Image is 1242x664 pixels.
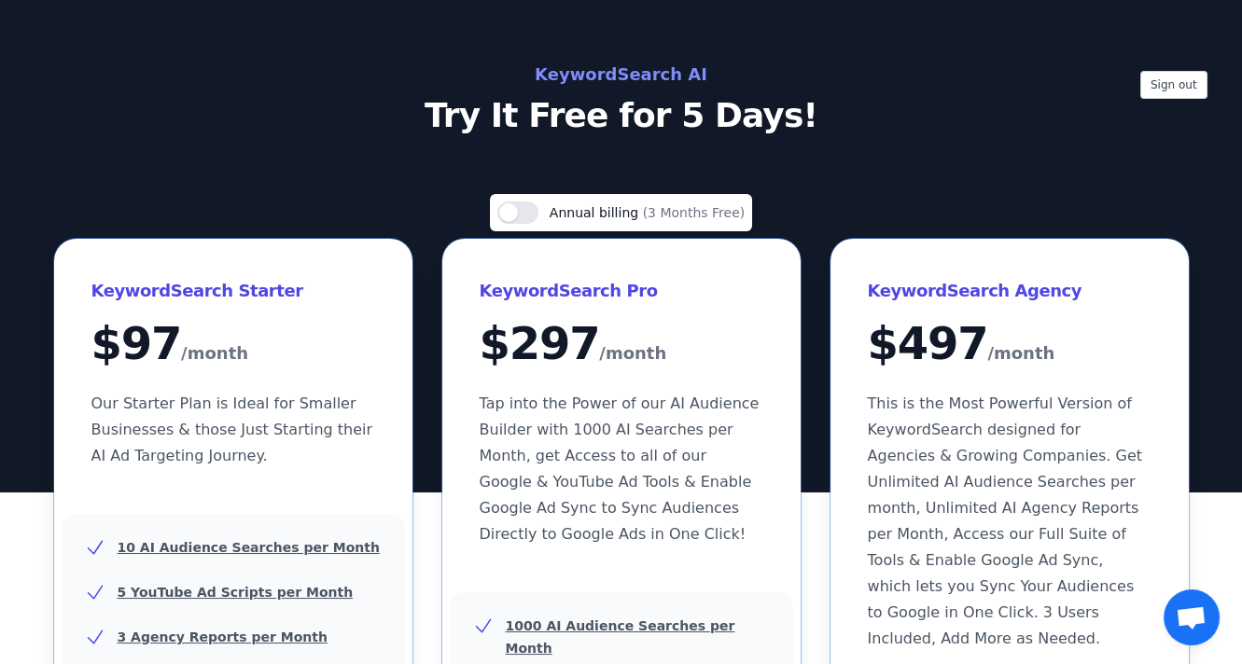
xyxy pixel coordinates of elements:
[868,276,1151,306] h3: KeywordSearch Agency
[506,618,735,656] u: 1000 AI Audience Searches per Month
[181,339,248,368] span: /month
[643,205,746,220] span: (3 Months Free)
[987,339,1054,368] span: /month
[1140,71,1207,99] button: Sign out
[868,394,1142,647] span: This is the Most Powerful Version of KeywordSearch designed for Agencies & Growing Companies. Get...
[91,276,375,306] h3: KeywordSearch Starter
[203,60,1040,90] h2: KeywordSearch AI
[118,540,380,555] u: 10 AI Audience Searches per Month
[118,585,354,600] u: 5 YouTube Ad Scripts per Month
[868,321,1151,368] div: $ 497
[91,321,375,368] div: $ 97
[480,321,763,368] div: $ 297
[599,339,666,368] span: /month
[1164,589,1220,645] div: Открытый чат
[91,394,373,464] span: Our Starter Plan is Ideal for Smaller Businesses & those Just Starting their AI Ad Targeting Jour...
[550,205,643,220] span: Annual billing
[118,629,328,644] u: 3 Agency Reports per Month
[480,276,763,306] h3: KeywordSearch Pro
[203,97,1040,134] p: Try It Free for 5 Days!
[480,394,760,543] span: Tap into the Power of our AI Audience Builder with 1000 AI Searches per Month, get Access to all ...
